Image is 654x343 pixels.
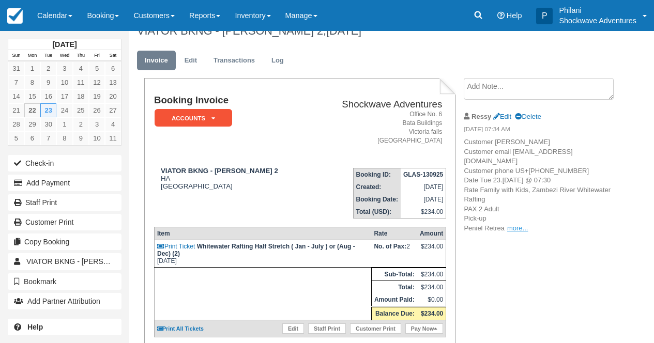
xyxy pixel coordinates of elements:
[8,117,24,131] a: 28
[8,61,24,75] a: 31
[371,227,417,240] th: Rate
[515,113,541,120] a: Delete
[8,293,121,309] button: Add Partner Attribution
[464,137,612,233] p: Customer [PERSON_NAME] Customer email [EMAIL_ADDRESS][DOMAIN_NAME] Customer phone US+[PHONE_NUMBE...
[507,11,522,20] span: Help
[40,89,56,103] a: 16
[73,103,89,117] a: 25
[105,89,121,103] a: 20
[353,193,401,206] th: Booking Date:
[105,103,121,117] a: 27
[8,50,24,61] th: Sun
[8,273,121,290] button: Bookmark
[40,131,56,145] a: 7
[155,109,232,127] em: ACCOUNTS
[105,50,121,61] th: Sat
[559,15,636,26] p: Shockwave Adventures
[401,181,446,193] td: [DATE]
[8,75,24,89] a: 7
[472,113,491,120] strong: Ressy
[40,61,56,75] a: 2
[24,103,40,117] a: 22
[154,167,310,190] div: HA [GEOGRAPHIC_DATA]
[89,50,105,61] th: Fri
[8,175,121,191] button: Add Payment
[371,268,417,281] th: Sub-Total:
[8,103,24,117] a: 21
[137,25,612,37] h1: VIATOR BKNG - [PERSON_NAME] 2,
[24,131,40,145] a: 6
[497,12,505,19] i: Help
[353,181,401,193] th: Created:
[56,50,72,61] th: Wed
[507,224,528,232] a: more...
[56,89,72,103] a: 17
[314,99,442,110] h2: Shockwave Adventures
[8,233,121,250] button: Copy Booking
[282,323,304,334] a: Edit
[24,89,40,103] a: 15
[73,131,89,145] a: 9
[401,206,446,219] td: $234.00
[73,50,89,61] th: Thu
[40,117,56,131] a: 30
[371,293,417,307] th: Amount Paid:
[157,243,355,257] strong: Whitewater Rafting Half Stretch ( Jan - July ) or (Aug - Dec) (2)
[350,323,401,334] a: Customer Print
[157,243,195,250] a: Print Ticket
[493,113,511,120] a: Edit
[154,95,310,106] h1: Booking Invoice
[24,75,40,89] a: 8
[24,50,40,61] th: Mon
[89,89,105,103] a: 19
[105,117,121,131] a: 4
[154,240,371,268] td: [DATE]
[8,194,121,211] a: Staff Print
[161,167,278,175] strong: VIATOR BKNG - [PERSON_NAME] 2
[40,50,56,61] th: Tue
[353,168,401,181] th: Booking ID:
[56,75,72,89] a: 10
[559,5,636,15] p: Philani
[371,240,417,268] td: 2
[8,89,24,103] a: 14
[24,117,40,131] a: 29
[52,40,77,49] strong: [DATE]
[371,307,417,320] th: Balance Due:
[27,323,43,331] b: Help
[177,51,205,71] a: Edit
[417,227,446,240] th: Amount
[89,117,105,131] a: 3
[420,243,443,258] div: $234.00
[89,61,105,75] a: 5
[536,8,553,24] div: P
[105,131,121,145] a: 11
[417,281,446,294] td: $234.00
[371,281,417,294] th: Total:
[8,214,121,230] a: Customer Print
[73,75,89,89] a: 11
[137,51,176,71] a: Invoice
[73,89,89,103] a: 18
[105,61,121,75] a: 6
[374,243,406,250] strong: No. of Pax
[89,75,105,89] a: 12
[24,61,40,75] a: 1
[56,61,72,75] a: 3
[353,206,401,219] th: Total (USD):
[206,51,263,71] a: Transactions
[154,108,229,128] a: ACCOUNTS
[314,110,442,146] address: Office No. 6 Bata Buildings Victoria falls [GEOGRAPHIC_DATA]
[264,51,292,71] a: Log
[40,103,56,117] a: 23
[154,227,371,240] th: Item
[8,319,121,335] a: Help
[7,8,23,24] img: checkfront-main-nav-mini-logo.png
[417,293,446,307] td: $0.00
[405,323,443,334] a: Pay Now
[421,310,443,317] strong: $234.00
[403,171,443,178] strong: GLAS-130925
[56,117,72,131] a: 1
[401,193,446,206] td: [DATE]
[73,117,89,131] a: 2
